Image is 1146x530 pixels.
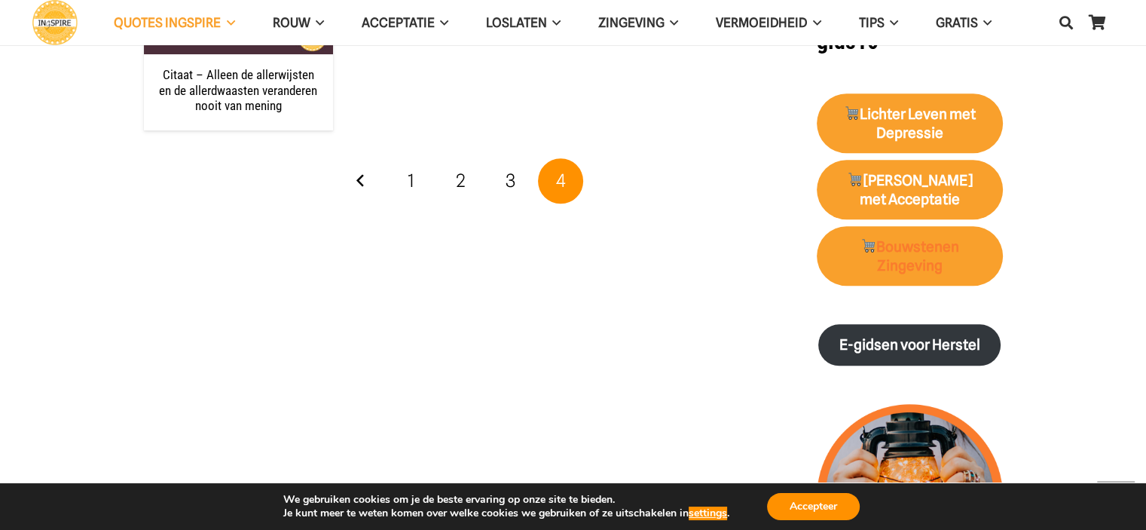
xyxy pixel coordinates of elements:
[697,4,839,42] a: VERMOEIDHEIDVERMOEIDHEID Menu
[936,15,978,30] span: GRATIS
[848,172,862,186] img: 🛒
[439,158,484,204] a: Pagina 2
[486,15,547,30] span: Loslaten
[114,15,221,30] span: QUOTES INGSPIRE
[860,238,959,274] strong: Bouwstenen Zingeving
[389,158,434,204] a: Pagina 1
[1097,481,1135,519] a: Terug naar top
[272,15,310,30] span: ROUW
[767,493,860,520] button: Accepteer
[362,15,435,30] span: Acceptatie
[547,4,561,41] span: Loslaten Menu
[716,15,807,30] span: VERMOEIDHEID
[861,238,876,253] img: 🛒
[95,4,253,42] a: QUOTES INGSPIREQUOTES INGSPIRE Menu
[506,170,515,191] span: 3
[283,507,729,520] p: Je kunt meer te weten komen over welke cookies we gebruiken of ze uitschakelen in .
[917,4,1010,42] a: GRATISGRATIS Menu
[283,493,729,507] p: We gebruiken cookies om je de beste ervaring op onze site te bieden.
[408,170,414,191] span: 1
[456,170,466,191] span: 2
[847,172,973,208] strong: [PERSON_NAME] met Acceptatie
[818,324,1001,366] a: E-gidsen voor Herstel
[538,158,583,204] span: Pagina 4
[839,336,980,354] strong: E-gidsen voor Herstel
[817,93,1003,154] a: 🛒Lichter Leven met Depressie
[221,4,234,41] span: QUOTES INGSPIRE Menu
[689,507,727,520] button: settings
[884,4,897,41] span: TIPS Menu
[159,67,317,113] a: Citaat – Alleen de allerwijsten en de allerdwaasten veranderen nooit van mening
[343,4,467,42] a: AcceptatieAcceptatie Menu
[665,4,678,41] span: Zingeving Menu
[435,4,448,41] span: Acceptatie Menu
[817,226,1003,286] a: 🛒Bouwstenen Zingeving
[467,4,579,42] a: LoslatenLoslaten Menu
[598,15,665,30] span: Zingeving
[817,160,1003,220] a: 🛒[PERSON_NAME] met Acceptatie
[978,4,992,41] span: GRATIS Menu
[310,4,323,41] span: ROUW Menu
[253,4,342,42] a: ROUWROUW Menu
[488,158,533,204] a: Pagina 3
[858,15,884,30] span: TIPS
[839,4,916,42] a: TIPSTIPS Menu
[579,4,697,42] a: ZingevingZingeving Menu
[556,170,566,191] span: 4
[1051,4,1081,41] a: Zoeken
[807,4,821,41] span: VERMOEIDHEID Menu
[845,106,859,120] img: 🛒
[843,106,976,142] strong: Lichter Leven met Depressie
